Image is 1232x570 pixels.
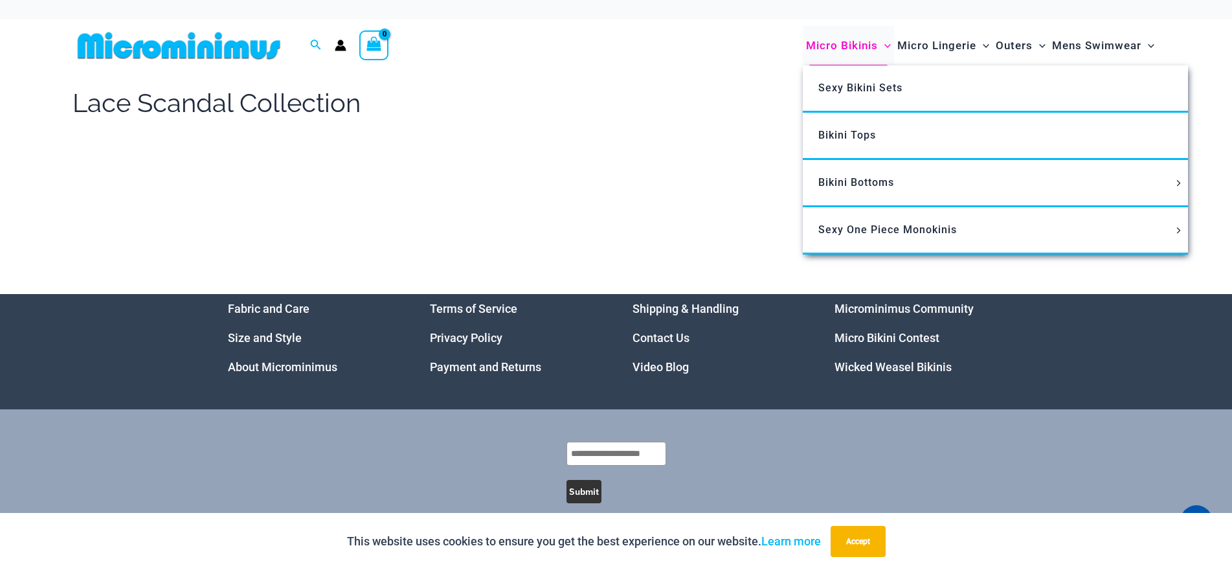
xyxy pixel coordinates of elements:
[834,360,952,374] a: Wicked Weasel Bikinis
[430,294,600,382] nav: Menu
[803,26,894,65] a: Micro BikinisMenu ToggleMenu Toggle
[803,160,1188,207] a: Bikini BottomsMenu ToggleMenu Toggle
[430,331,502,345] a: Privacy Policy
[761,534,821,548] a: Learn more
[1141,29,1154,62] span: Menu Toggle
[803,113,1188,160] a: Bikini Tops
[335,40,346,51] a: Account icon link
[430,302,517,315] a: Terms of Service
[801,24,1160,67] nav: Site Navigation
[228,294,398,382] nav: Menu
[834,294,1005,382] nav: Menu
[633,331,689,345] a: Contact Us
[803,207,1188,255] a: Sexy One Piece MonokinisMenu ToggleMenu Toggle
[976,29,989,62] span: Menu Toggle
[818,223,957,236] span: Sexy One Piece Monokinis
[566,480,601,503] button: Submit
[430,360,541,374] a: Payment and Returns
[633,294,803,382] nav: Menu
[359,30,389,60] a: View Shopping Cart, empty
[803,65,1188,113] a: Sexy Bikini Sets
[228,360,337,374] a: About Microminimus
[228,294,398,382] aside: Footer Widget 1
[1171,227,1185,234] span: Menu Toggle
[633,302,739,315] a: Shipping & Handling
[834,294,1005,382] aside: Footer Widget 4
[1033,29,1046,62] span: Menu Toggle
[1049,26,1158,65] a: Mens SwimwearMenu ToggleMenu Toggle
[818,82,902,94] span: Sexy Bikini Sets
[228,302,309,315] a: Fabric and Care
[996,29,1033,62] span: Outers
[834,302,974,315] a: Microminimus Community
[818,176,894,188] span: Bikini Bottoms
[1171,180,1185,187] span: Menu Toggle
[831,526,886,557] button: Accept
[992,26,1049,65] a: OutersMenu ToggleMenu Toggle
[897,29,976,62] span: Micro Lingerie
[347,532,821,551] p: This website uses cookies to ensure you get the best experience on our website.
[834,331,939,345] a: Micro Bikini Contest
[430,294,600,382] aside: Footer Widget 2
[310,38,322,54] a: Search icon link
[806,29,878,62] span: Micro Bikinis
[228,331,302,345] a: Size and Style
[73,31,286,60] img: MM SHOP LOGO FLAT
[633,360,689,374] a: Video Blog
[818,129,876,141] span: Bikini Tops
[1052,29,1141,62] span: Mens Swimwear
[73,85,361,121] h1: Lace Scandal Collection
[894,26,992,65] a: Micro LingerieMenu ToggleMenu Toggle
[878,29,891,62] span: Menu Toggle
[633,294,803,382] aside: Footer Widget 3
